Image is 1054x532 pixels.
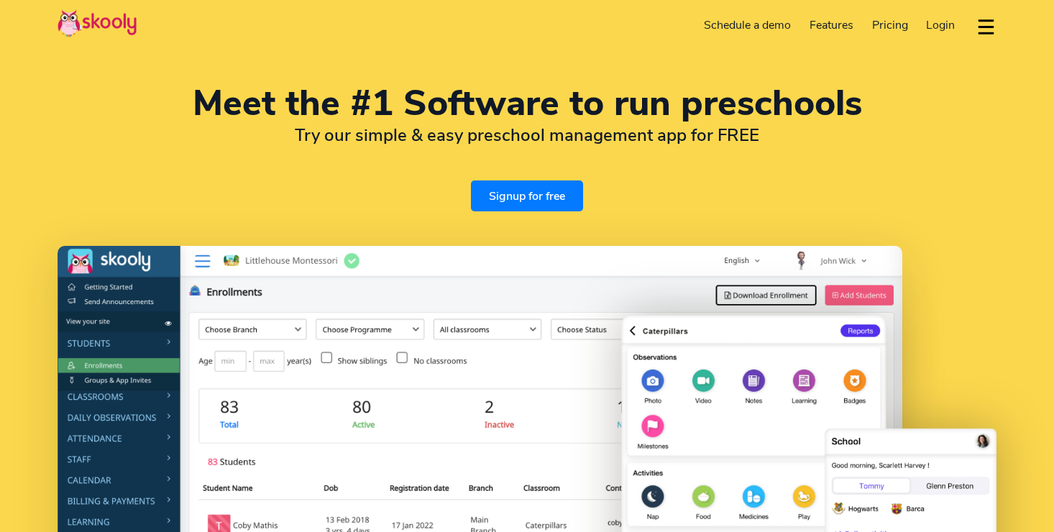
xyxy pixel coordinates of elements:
[863,14,917,37] a: Pricing
[800,14,863,37] a: Features
[58,9,137,37] img: Skooly
[976,10,996,43] button: dropdown menu
[926,17,955,33] span: Login
[872,17,908,33] span: Pricing
[471,180,583,211] a: Signup for free
[917,14,964,37] a: Login
[58,86,996,121] h1: Meet the #1 Software to run preschools
[58,124,996,146] h2: Try our simple & easy preschool management app for FREE
[695,14,801,37] a: Schedule a demo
